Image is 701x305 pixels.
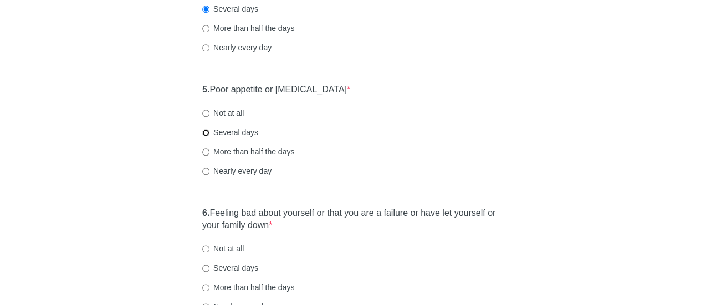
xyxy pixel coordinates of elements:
label: More than half the days [202,146,294,157]
label: Not at all [202,107,244,118]
strong: 6. [202,208,209,218]
input: Several days [202,265,209,272]
label: Several days [202,262,258,273]
input: More than half the days [202,284,209,291]
input: More than half the days [202,148,209,156]
input: Several days [202,6,209,13]
input: Several days [202,129,209,136]
input: Nearly every day [202,168,209,175]
label: Not at all [202,243,244,254]
label: More than half the days [202,23,294,34]
input: Not at all [202,245,209,252]
strong: 5. [202,85,209,94]
label: Feeling bad about yourself or that you are a failure or have let yourself or your family down [202,207,499,232]
label: Several days [202,3,258,14]
label: Nearly every day [202,42,272,53]
input: Not at all [202,110,209,117]
label: Poor appetite or [MEDICAL_DATA] [202,84,350,96]
label: Several days [202,127,258,138]
input: Nearly every day [202,44,209,51]
label: Nearly every day [202,166,272,177]
label: More than half the days [202,282,294,293]
input: More than half the days [202,25,209,32]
